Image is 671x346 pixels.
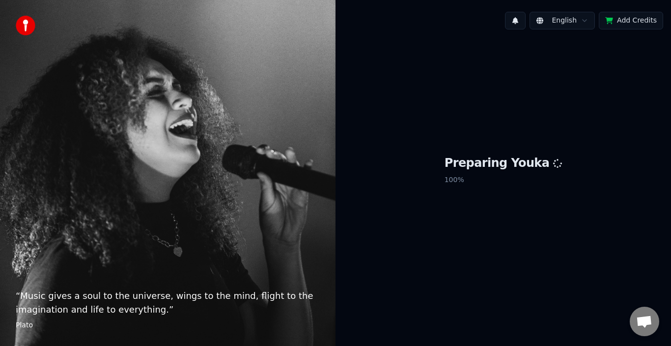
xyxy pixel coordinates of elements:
p: “ Music gives a soul to the universe, wings to the mind, flight to the imagination and life to ev... [16,289,320,317]
p: 100 % [445,171,562,189]
img: youka [16,16,35,35]
footer: Plato [16,320,320,330]
h1: Preparing Youka [445,156,562,171]
button: Add Credits [599,12,663,29]
a: Open chat [630,307,659,336]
